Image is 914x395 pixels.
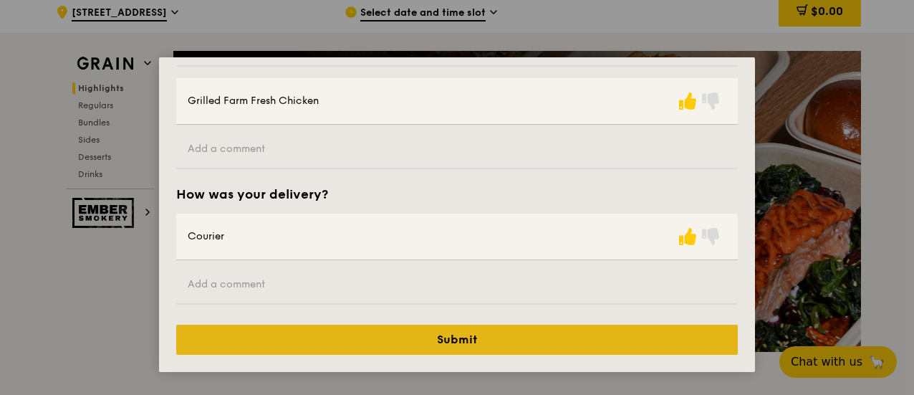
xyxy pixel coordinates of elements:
[176,186,328,202] h2: How was your delivery?
[188,229,224,244] div: Courier
[176,266,738,305] input: Add a comment
[176,130,738,169] input: Add a comment
[176,325,738,355] button: Submit
[188,94,319,108] div: Grilled Farm Fresh Chicken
